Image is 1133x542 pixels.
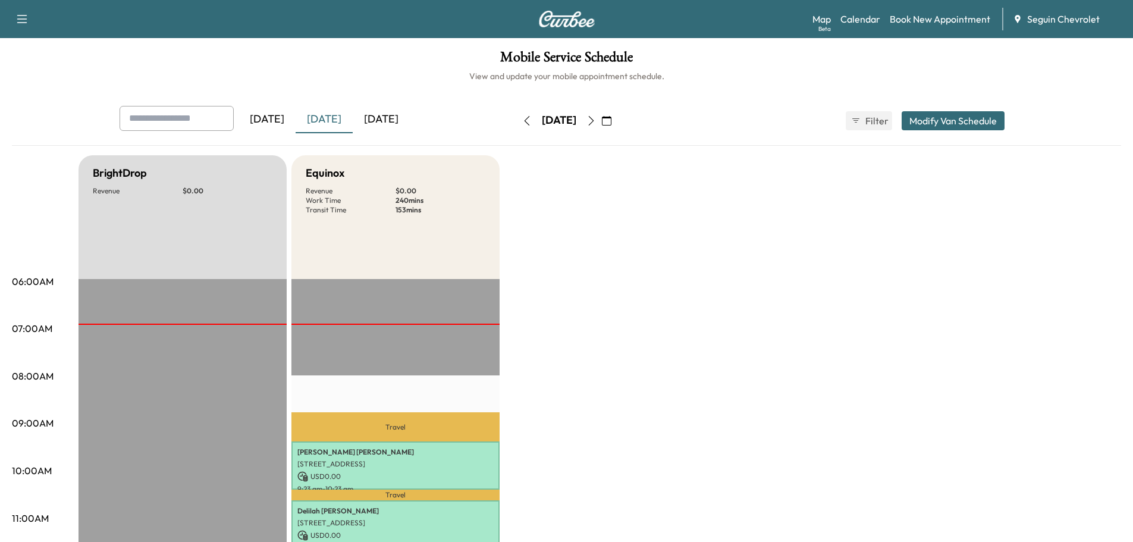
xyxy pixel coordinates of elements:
[12,70,1121,82] h6: View and update your mobile appointment schedule.
[297,506,494,516] p: Delilah [PERSON_NAME]
[93,186,183,196] p: Revenue
[306,196,396,205] p: Work Time
[538,11,595,27] img: Curbee Logo
[840,12,880,26] a: Calendar
[12,511,49,525] p: 11:00AM
[297,459,494,469] p: [STREET_ADDRESS]
[297,530,494,541] p: USD 0.00
[396,205,485,215] p: 153 mins
[306,165,344,181] h5: Equinox
[297,471,494,482] p: USD 0.00
[865,114,887,128] span: Filter
[1027,12,1100,26] span: Seguin Chevrolet
[306,205,396,215] p: Transit Time
[183,186,272,196] p: $ 0.00
[812,12,831,26] a: MapBeta
[12,416,54,430] p: 09:00AM
[902,111,1005,130] button: Modify Van Schedule
[353,106,410,133] div: [DATE]
[306,186,396,196] p: Revenue
[238,106,296,133] div: [DATE]
[297,447,494,457] p: [PERSON_NAME] [PERSON_NAME]
[291,412,500,441] p: Travel
[12,369,54,383] p: 08:00AM
[93,165,147,181] h5: BrightDrop
[291,490,500,501] p: Travel
[846,111,892,130] button: Filter
[12,274,54,289] p: 06:00AM
[890,12,990,26] a: Book New Appointment
[297,518,494,528] p: [STREET_ADDRESS]
[297,484,494,494] p: 9:23 am - 10:23 am
[12,463,52,478] p: 10:00AM
[12,321,52,336] p: 07:00AM
[12,50,1121,70] h1: Mobile Service Schedule
[296,106,353,133] div: [DATE]
[542,113,576,128] div: [DATE]
[396,186,485,196] p: $ 0.00
[818,24,831,33] div: Beta
[396,196,485,205] p: 240 mins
